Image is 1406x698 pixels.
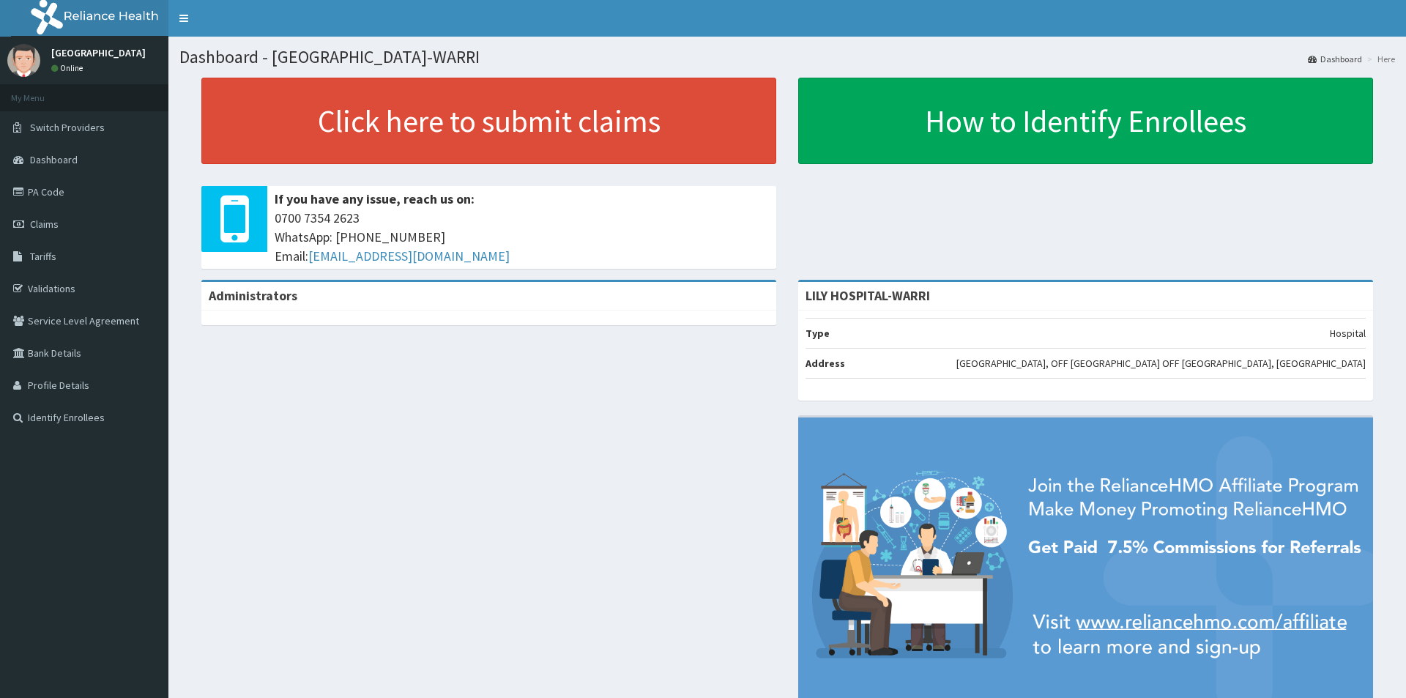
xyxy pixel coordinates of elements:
img: User Image [7,44,40,77]
p: [GEOGRAPHIC_DATA], OFF [GEOGRAPHIC_DATA] OFF [GEOGRAPHIC_DATA], [GEOGRAPHIC_DATA] [956,356,1366,371]
b: Type [806,327,830,340]
a: Click here to submit claims [201,78,776,164]
span: Claims [30,218,59,231]
a: Online [51,63,86,73]
li: Here [1364,53,1395,65]
span: Dashboard [30,153,78,166]
span: Switch Providers [30,121,105,134]
b: Address [806,357,845,370]
p: Hospital [1330,326,1366,341]
p: [GEOGRAPHIC_DATA] [51,48,146,58]
span: Tariffs [30,250,56,263]
h1: Dashboard - [GEOGRAPHIC_DATA]-WARRI [179,48,1395,67]
span: 0700 7354 2623 WhatsApp: [PHONE_NUMBER] Email: [275,209,769,265]
b: If you have any issue, reach us on: [275,190,475,207]
a: [EMAIL_ADDRESS][DOMAIN_NAME] [308,248,510,264]
strong: LILY HOSPITAL-WARRI [806,287,930,304]
b: Administrators [209,287,297,304]
a: How to Identify Enrollees [798,78,1373,164]
a: Dashboard [1308,53,1362,65]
